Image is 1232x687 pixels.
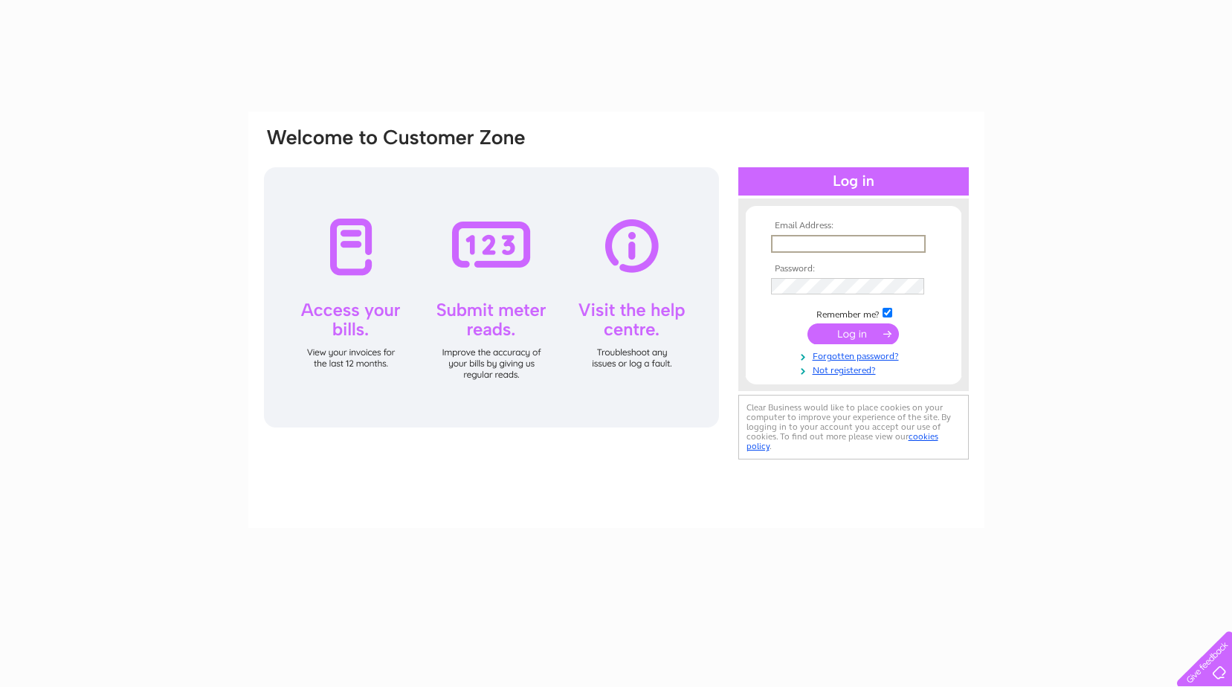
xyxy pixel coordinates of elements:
[771,348,940,362] a: Forgotten password?
[771,362,940,376] a: Not registered?
[738,395,969,459] div: Clear Business would like to place cookies on your computer to improve your experience of the sit...
[807,323,899,344] input: Submit
[767,306,940,320] td: Remember me?
[746,431,938,451] a: cookies policy
[767,264,940,274] th: Password:
[767,221,940,231] th: Email Address:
